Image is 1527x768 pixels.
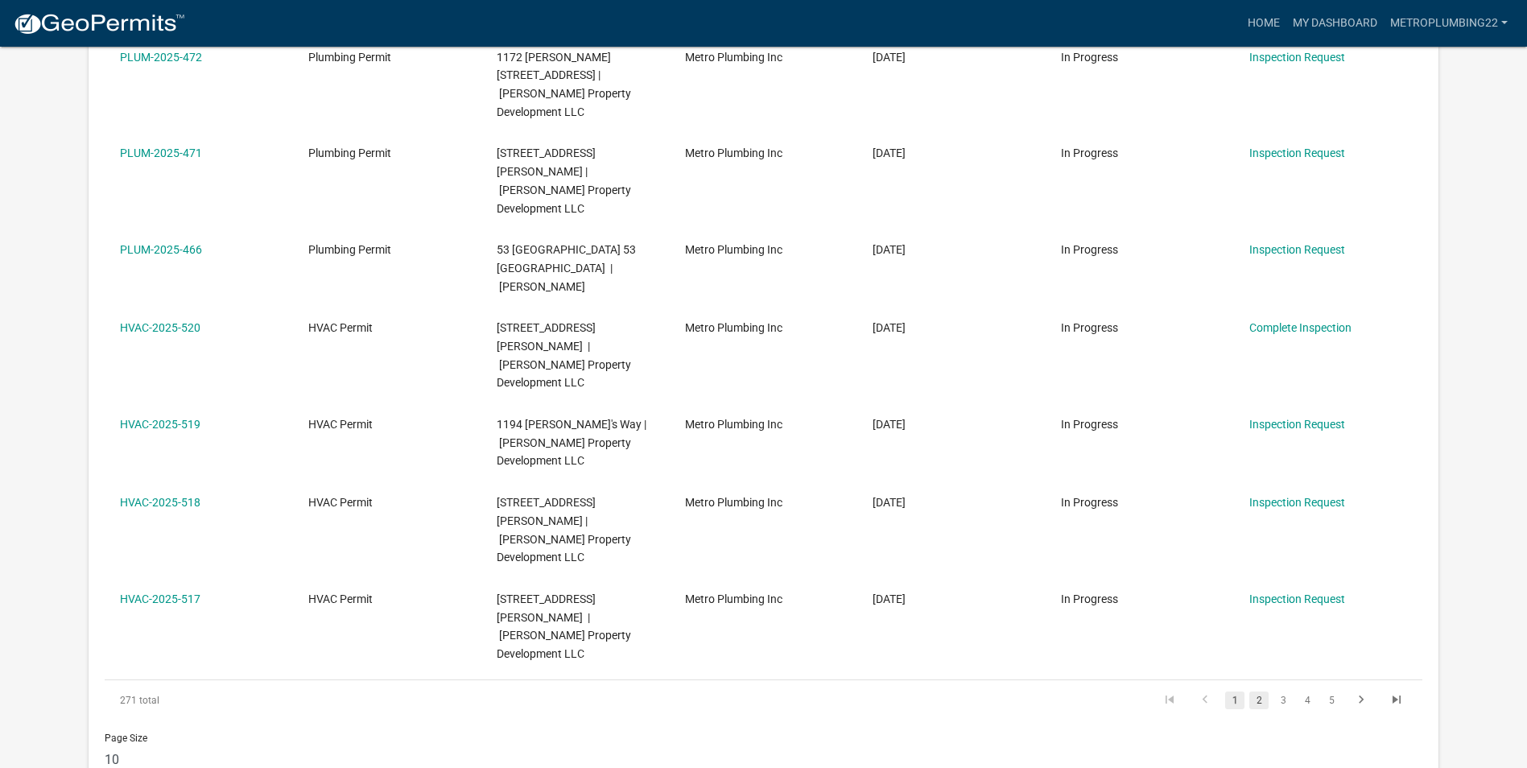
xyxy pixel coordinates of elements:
span: HVAC Permit [308,496,373,509]
span: Metro Plumbing Inc [685,51,782,64]
span: 1172 Dustin's Way, LOT 610 | Ellings Property Development LLC [497,51,631,118]
span: 53 ARCTIC SPRINGS 53 Arctic Springs | Hock Nathan [497,243,636,293]
span: Plumbing Permit [308,51,391,64]
span: Metro Plumbing Inc [685,593,782,605]
a: HVAC-2025-518 [120,496,200,509]
a: HVAC-2025-519 [120,418,200,431]
a: Complete Inspection [1249,321,1352,334]
li: page 1 [1223,687,1247,714]
a: Inspection Request [1249,51,1345,64]
span: HVAC Permit [308,593,373,605]
a: Inspection Request [1249,243,1345,256]
a: 4 [1298,692,1317,709]
span: 1189 Dustin's Way | Ellings Property Development LLC [497,593,631,660]
li: page 2 [1247,687,1271,714]
a: metroplumbing22 [1384,8,1514,39]
span: Metro Plumbing Inc [685,243,782,256]
a: My Dashboard [1286,8,1384,39]
div: 271 total [105,680,365,721]
span: HVAC Permit [308,321,373,334]
span: HVAC Permit [308,418,373,431]
span: In Progress [1061,243,1118,256]
span: In Progress [1061,593,1118,605]
span: 1174 Dustin's Way, LOT 609 | Ellings Property Development LLC [497,147,631,214]
span: Metro Plumbing Inc [685,418,782,431]
span: In Progress [1061,147,1118,159]
span: Metro Plumbing Inc [685,496,782,509]
span: Metro Plumbing Inc [685,321,782,334]
a: HVAC-2025-520 [120,321,200,334]
a: PLUM-2025-466 [120,243,202,256]
span: Metro Plumbing Inc [685,147,782,159]
span: 08/20/2025 [873,593,906,605]
span: 08/20/2025 [873,321,906,334]
a: go to previous page [1190,692,1220,709]
a: PLUM-2025-471 [120,147,202,159]
span: 1185 Dustin's Way, LOT 660 | Ellings Property Development LLC [497,496,631,564]
span: 08/20/2025 [873,496,906,509]
li: page 3 [1271,687,1295,714]
a: go to first page [1154,692,1185,709]
a: 2 [1249,692,1269,709]
span: In Progress [1061,51,1118,64]
a: 1 [1225,692,1244,709]
span: 08/20/2025 [873,418,906,431]
a: Inspection Request [1249,496,1345,509]
span: Plumbing Permit [308,243,391,256]
a: Inspection Request [1249,147,1345,159]
span: 1187 Dustin's Way | Ellings Property Development LLC [497,321,631,389]
a: Home [1241,8,1286,39]
span: In Progress [1061,496,1118,509]
a: 5 [1322,692,1341,709]
span: In Progress [1061,321,1118,334]
a: Inspection Request [1249,593,1345,605]
span: Plumbing Permit [308,147,391,159]
a: Inspection Request [1249,418,1345,431]
a: 3 [1273,692,1293,709]
span: 08/28/2025 [873,147,906,159]
span: In Progress [1061,418,1118,431]
span: 1194 Dustin's Way | Ellings Property Development LLC [497,418,646,468]
a: HVAC-2025-517 [120,593,200,605]
li: page 4 [1295,687,1319,714]
span: 08/25/2025 [873,243,906,256]
span: 08/28/2025 [873,51,906,64]
a: PLUM-2025-472 [120,51,202,64]
a: go to last page [1381,692,1412,709]
li: page 5 [1319,687,1343,714]
a: go to next page [1346,692,1376,709]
